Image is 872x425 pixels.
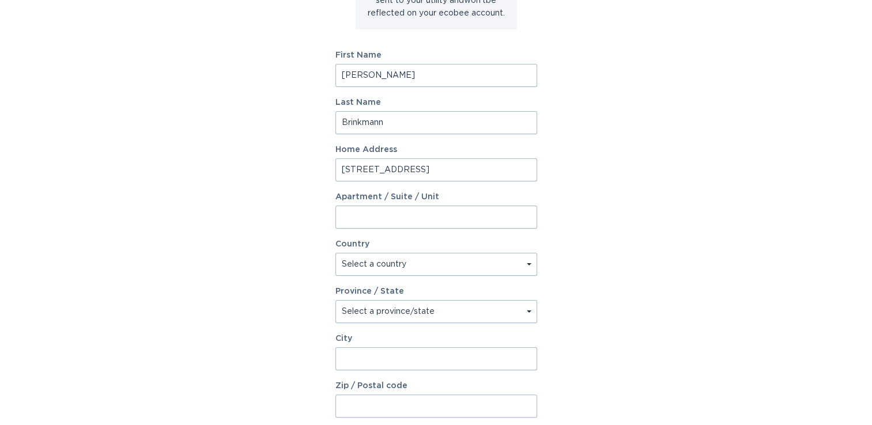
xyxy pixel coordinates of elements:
[335,287,404,295] label: Province / State
[335,146,537,154] label: Home Address
[335,240,369,248] label: Country
[335,193,537,201] label: Apartment / Suite / Unit
[335,98,537,107] label: Last Name
[335,51,537,59] label: First Name
[335,335,537,343] label: City
[335,382,537,390] label: Zip / Postal code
